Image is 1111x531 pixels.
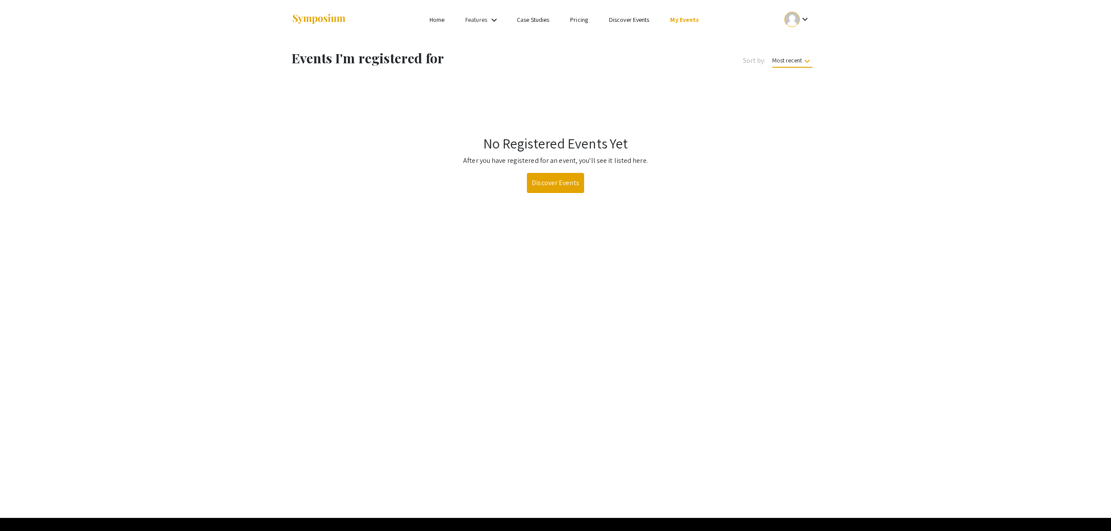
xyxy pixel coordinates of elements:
a: Case Studies [517,16,549,24]
img: Symposium by ForagerOne [292,14,346,25]
a: Features [465,16,487,24]
h1: Events I'm registered for [292,50,594,66]
mat-icon: keyboard_arrow_down [802,56,812,66]
iframe: Chat [7,492,37,524]
a: Home [430,16,444,24]
p: After you have registered for an event, you'll see it listed here. [294,155,818,166]
button: Expand account dropdown [775,10,819,29]
mat-icon: Expand Features list [489,15,499,25]
span: Most recent [772,56,812,68]
h1: No Registered Events Yet [294,135,818,152]
button: Most recent [765,52,819,68]
a: Discover Events [609,16,650,24]
a: Pricing [570,16,588,24]
a: My Events [670,16,699,24]
mat-icon: Expand account dropdown [800,14,810,24]
a: Discover Events [527,173,584,193]
span: Sort by: [743,55,766,66]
